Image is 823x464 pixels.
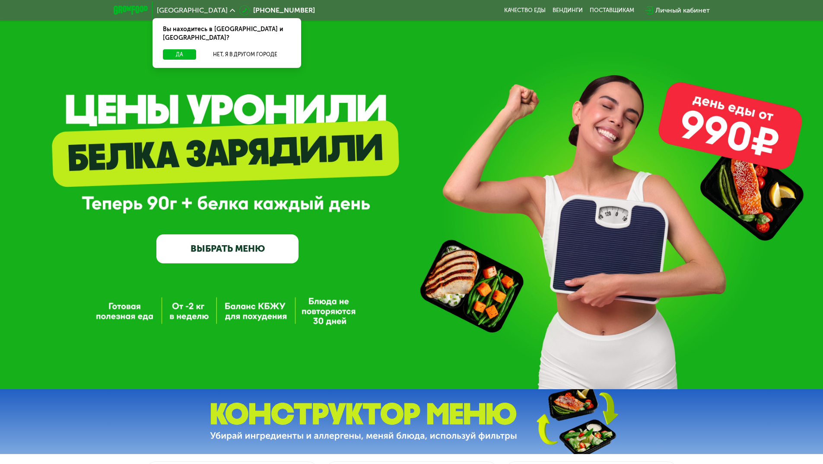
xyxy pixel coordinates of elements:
[153,18,301,49] div: Вы находитесь в [GEOGRAPHIC_DATA] и [GEOGRAPHIC_DATA]?
[553,7,583,14] a: Вендинги
[157,7,228,14] span: [GEOGRAPHIC_DATA]
[239,5,315,16] a: [PHONE_NUMBER]
[655,5,710,16] div: Личный кабинет
[163,49,196,60] button: Да
[504,7,546,14] a: Качество еды
[200,49,291,60] button: Нет, я в другом городе
[590,7,634,14] div: поставщикам
[156,234,299,263] a: ВЫБРАТЬ МЕНЮ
